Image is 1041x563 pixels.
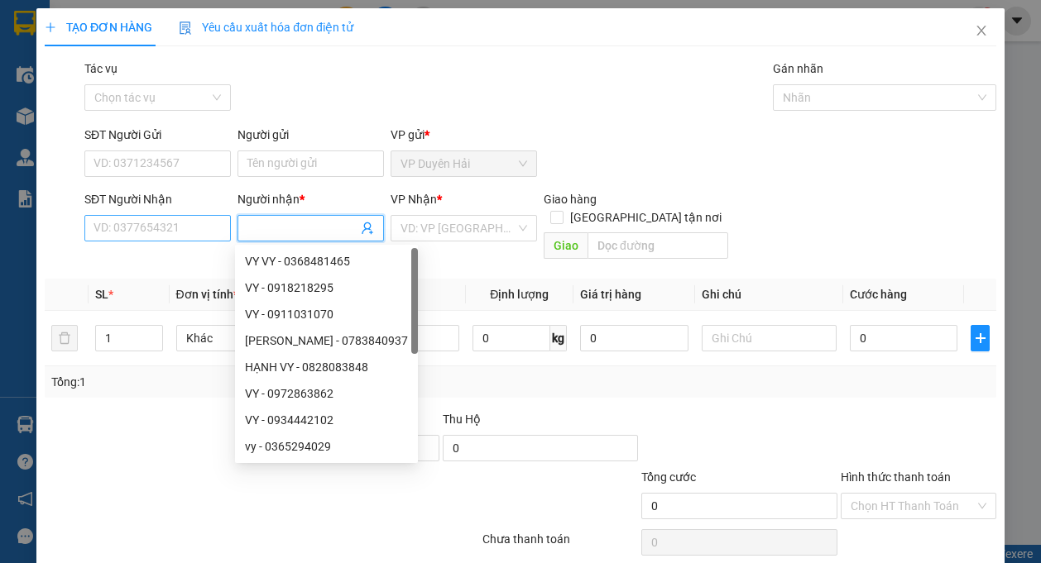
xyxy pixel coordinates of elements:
span: Khác [186,326,301,351]
span: Giá trị hàng [580,288,641,301]
input: Ghi Chú [702,325,837,351]
span: Tổng cước [641,470,696,484]
span: VP Duyên Hải [401,151,527,176]
div: VY - 0972863862 [235,380,418,407]
div: HẠNH VY - 0828083848 [235,354,418,380]
span: Cước hàng [850,288,907,301]
button: delete [51,325,78,351]
th: Ghi chú [695,279,843,311]
span: VY [89,89,105,105]
div: Tổng: 1 [51,373,403,391]
span: VP [PERSON_NAME] ([GEOGRAPHIC_DATA]) [7,55,166,87]
div: VY VY - 0368481465 [245,252,408,270]
div: VY VY - 0368481465 [235,248,418,274]
span: close [975,24,988,37]
div: Người nhận [237,190,384,208]
span: VP Nhận [391,193,437,206]
div: VY - 0934442102 [245,411,408,429]
div: THANH VY - 0783840937 [235,327,418,354]
div: VP gửi [391,126,537,144]
span: Đơn vị tính [176,288,238,301]
span: SL [95,288,108,301]
div: Người gửi [237,126,384,144]
span: VP [PERSON_NAME] - [34,32,161,48]
input: Dọc đường [588,232,728,259]
div: HẠNH VY - 0828083848 [245,358,408,376]
div: [PERSON_NAME] - 0783840937 [245,332,408,350]
div: vy - 0365294029 [235,433,418,460]
button: plus [971,325,990,351]
div: VY - 0911031070 [245,305,408,323]
span: TẠO ĐƠN HÀNG [45,21,152,34]
div: VY - 0934442102 [235,407,418,433]
label: Tác vụ [84,62,118,75]
span: Thu Hộ [443,413,481,426]
input: 0 [580,325,688,351]
span: user-add [361,222,374,235]
label: Hình thức thanh toán [841,470,951,484]
span: 0356333354 - [7,89,105,105]
span: plus [971,332,989,345]
div: VY - 0972863862 [245,384,408,403]
span: Giao hàng [544,193,597,206]
span: [GEOGRAPHIC_DATA] tận nơi [564,208,728,227]
div: SĐT Người Nhận [84,190,231,208]
span: plus [45,21,56,33]
span: KO BAO HƯ,NHẬN BXMT [43,107,194,123]
div: vy - 0365294029 [245,437,408,456]
span: Định lượng [490,288,549,301]
p: NHẬN: [7,55,242,87]
div: VY - 0911031070 [235,301,418,327]
button: Close [958,8,1005,55]
label: Gán nhãn [773,62,823,75]
p: GỬI: [7,32,242,48]
span: GIAO: [7,107,194,123]
div: SĐT Người Gửi [84,126,231,144]
strong: BIÊN NHẬN GỬI HÀNG [55,9,192,25]
img: icon [179,21,192,35]
span: Yêu cầu xuất hóa đơn điện tử [179,21,353,34]
span: kg [550,325,567,351]
div: Chưa thanh toán [481,530,640,559]
div: VY - 0918218295 [235,274,418,301]
div: VY - 0918218295 [245,279,408,297]
span: Giao [544,232,588,259]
